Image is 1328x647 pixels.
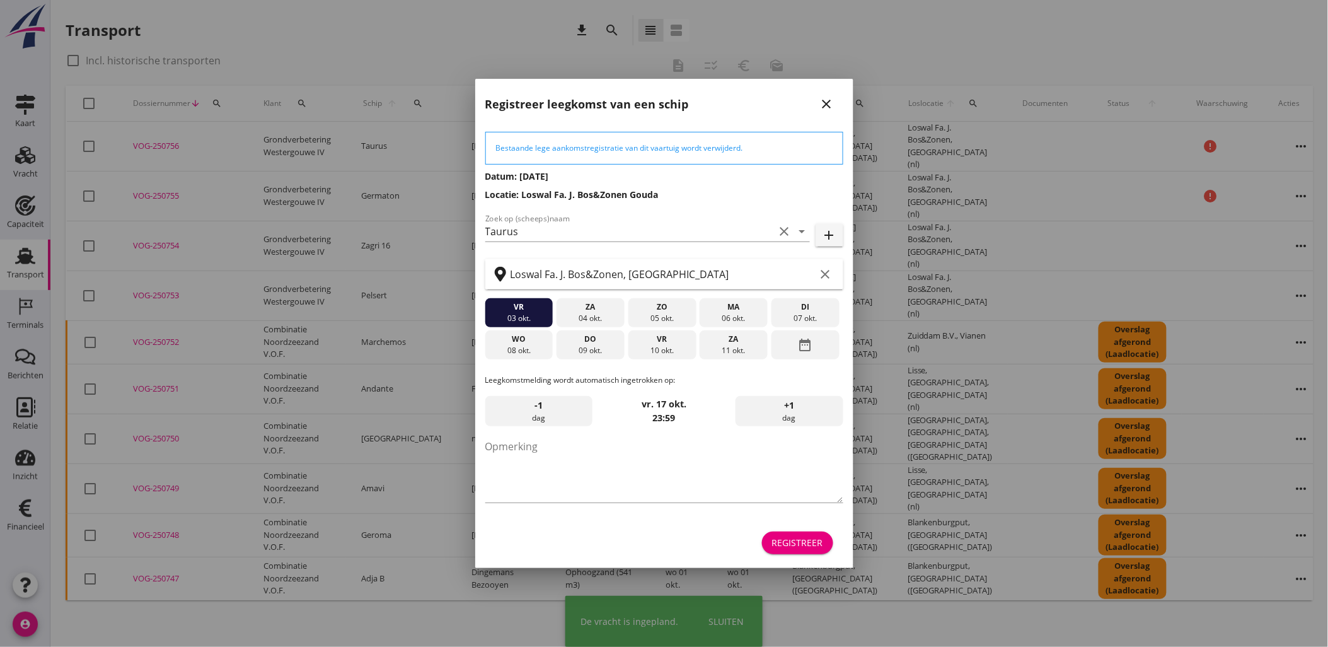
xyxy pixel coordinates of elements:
[485,188,843,201] h3: Locatie: Loswal Fa. J. Bos&Zonen Gouda
[631,345,693,356] div: 10 okt.
[819,96,834,112] i: close
[631,301,693,313] div: zo
[631,334,693,345] div: vr
[798,334,813,356] i: date_range
[488,301,550,313] div: vr
[775,301,836,313] div: di
[496,143,833,154] div: Bestaande lege aankomstregistratie van dit vaartuig wordt verwijderd.
[534,399,543,412] span: -1
[703,334,765,345] div: za
[631,313,693,324] div: 05 okt.
[818,267,833,282] i: clear
[488,345,550,356] div: 08 okt.
[762,532,833,554] button: Registreer
[488,313,550,324] div: 03 okt.
[485,221,775,242] input: Zoek op (scheeps)naam
[485,396,592,426] div: dag
[560,301,621,313] div: za
[822,228,837,243] i: add
[560,345,621,356] div: 09 okt.
[775,313,836,324] div: 07 okt.
[795,224,810,239] i: arrow_drop_down
[777,224,792,239] i: clear
[703,345,765,356] div: 11 okt.
[642,398,686,410] strong: vr. 17 okt.
[653,412,676,424] strong: 23:59
[485,96,689,113] h2: Registreer leegkomst van een schip
[485,436,843,503] textarea: Opmerking
[784,399,794,412] span: +1
[736,396,843,426] div: dag
[703,301,765,313] div: ma
[772,536,823,549] div: Registreer
[485,375,843,386] p: Leegkomstmelding wordt automatisch ingetrokken op:
[560,313,621,324] div: 04 okt.
[511,264,816,284] input: Zoek op terminal of plaats
[485,170,843,183] h3: Datum: [DATE]
[560,334,621,345] div: do
[703,313,765,324] div: 06 okt.
[488,334,550,345] div: wo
